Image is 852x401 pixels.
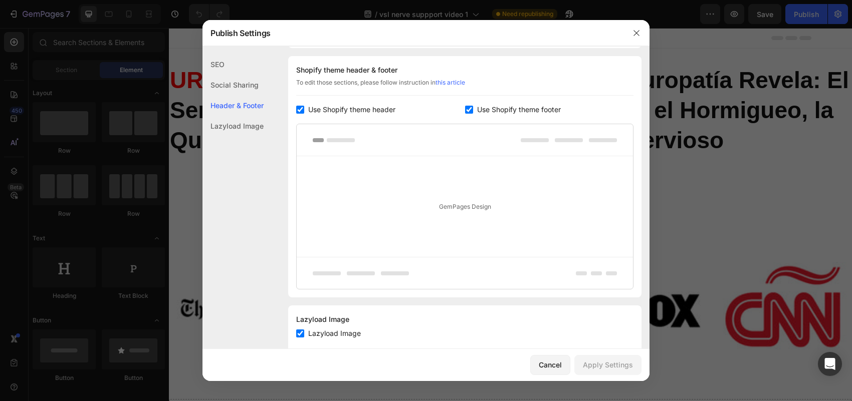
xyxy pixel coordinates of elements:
div: Lazyload Image [296,313,633,325]
div: Shopify theme header & footer [296,64,633,76]
div: Publish Settings [202,20,623,46]
div: Open Intercom Messenger [818,352,842,376]
div: To edit those sections, please follow instruction in [296,78,633,96]
button: Cancel [530,355,570,375]
div: Header & Footer [202,95,264,116]
div: SEO [202,54,264,75]
span: Use Shopify theme footer [477,104,561,116]
div: Cancel [539,359,562,370]
span: Lazyload Image [308,327,361,339]
span: URGENTE [1,39,114,65]
a: this article [436,79,465,86]
span: : [114,39,121,65]
button: Apply Settings [574,355,642,375]
div: Social Sharing [202,75,264,95]
div: Apply Settings [583,359,633,370]
div: GemPages Design [297,156,633,257]
p: Publish the page to see the content. [41,168,643,179]
div: Lazyload Image [202,116,264,136]
span: Use Shopify theme header [308,104,395,116]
